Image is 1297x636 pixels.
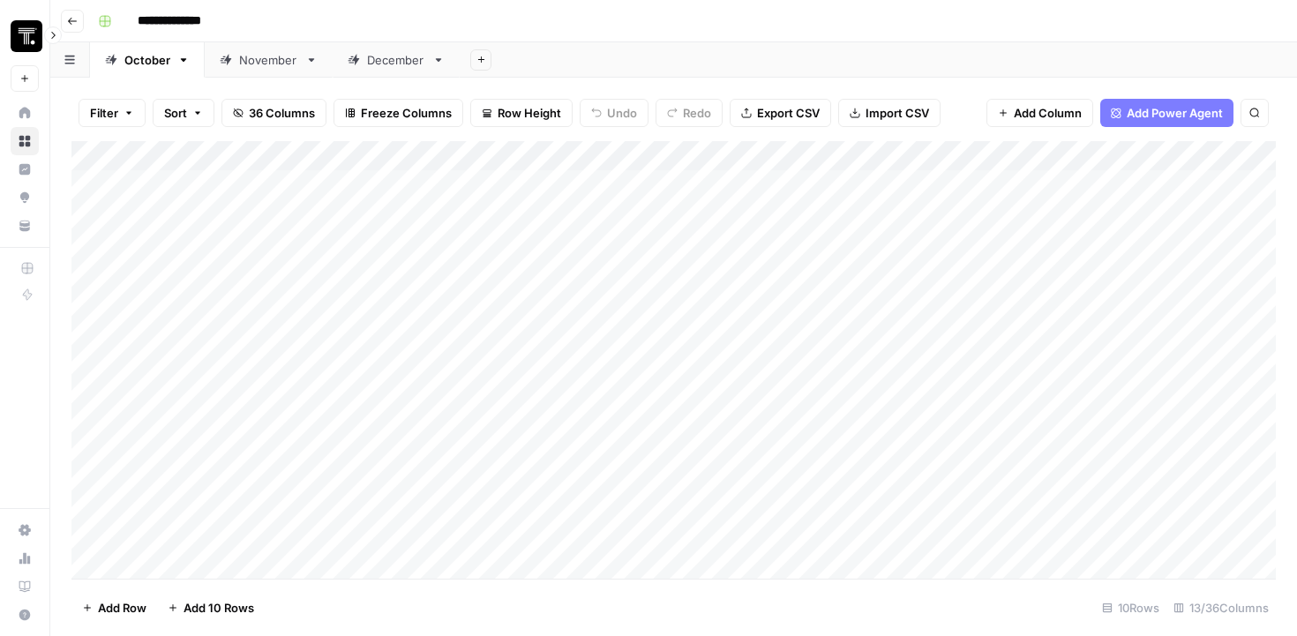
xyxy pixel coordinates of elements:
span: Filter [90,104,118,122]
a: Browse [11,127,39,155]
span: Sort [164,104,187,122]
span: Add 10 Rows [184,599,254,617]
button: Row Height [470,99,573,127]
button: Import CSV [838,99,941,127]
span: Add Power Agent [1127,104,1223,122]
button: Sort [153,99,214,127]
div: 10 Rows [1095,594,1166,622]
span: Undo [607,104,637,122]
a: October [90,42,205,78]
button: Export CSV [730,99,831,127]
span: Row Height [498,104,561,122]
span: Redo [683,104,711,122]
div: December [367,51,425,69]
a: Usage [11,544,39,572]
a: December [333,42,460,78]
button: Filter [79,99,146,127]
button: Redo [656,99,723,127]
button: 36 Columns [221,99,326,127]
button: Undo [580,99,648,127]
a: Insights [11,155,39,183]
span: Freeze Columns [361,104,452,122]
button: Workspace: Thoughtspot [11,14,39,58]
div: October [124,51,170,69]
button: Add 10 Rows [157,594,265,622]
button: Help + Support [11,601,39,629]
button: Add Row [71,594,157,622]
span: 36 Columns [249,104,315,122]
a: Opportunities [11,183,39,212]
div: November [239,51,298,69]
span: Export CSV [757,104,820,122]
a: November [205,42,333,78]
div: 13/36 Columns [1166,594,1276,622]
button: Add Column [986,99,1093,127]
button: Freeze Columns [334,99,463,127]
a: Settings [11,516,39,544]
a: Your Data [11,212,39,240]
span: Add Row [98,599,146,617]
span: Import CSV [866,104,929,122]
img: Thoughtspot Logo [11,20,42,52]
a: Home [11,99,39,127]
button: Add Power Agent [1100,99,1233,127]
a: Learning Hub [11,572,39,601]
span: Add Column [1014,104,1082,122]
